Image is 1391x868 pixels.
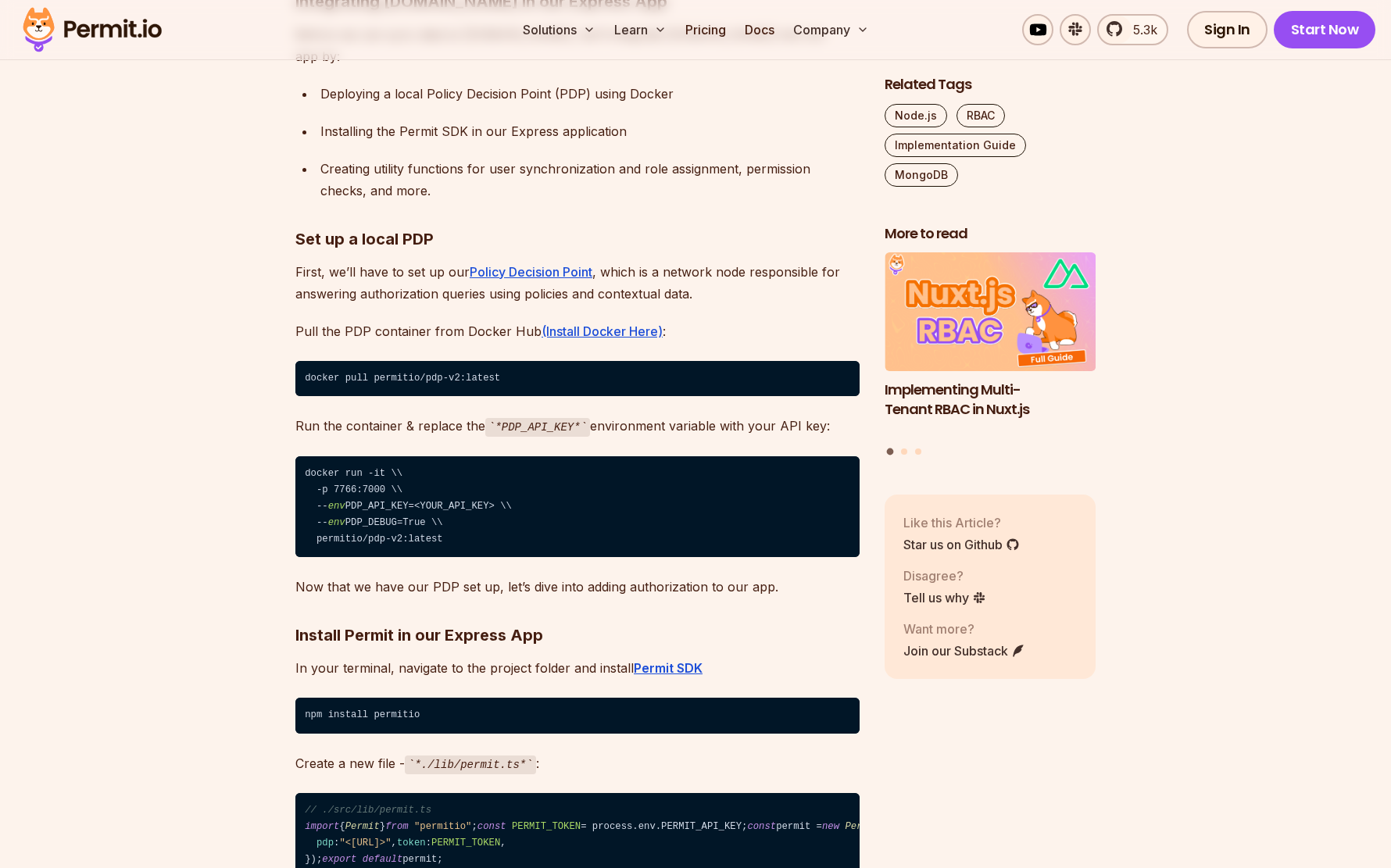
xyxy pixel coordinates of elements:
[414,821,472,832] span: "permitio"
[477,821,506,832] span: const
[738,14,781,45] a: Docs
[470,264,592,280] a: Policy Decision Point
[903,641,1025,660] a: Join our Substack
[885,253,1096,439] a: Implementing Multi-Tenant RBAC in Nuxt.jsImplementing Multi-Tenant RBAC in Nuxt.js
[1097,14,1168,45] a: 5.3k
[305,821,339,832] span: import
[1124,20,1157,39] span: 5.3k
[485,418,590,437] code: *PDP_API_KEY*
[885,380,1096,420] h3: Implementing Multi-Tenant RBAC in Nuxt.js
[305,805,431,816] span: // ./src/lib/permit.ts
[320,158,860,202] div: Creating utility functions for user synchronization and role assignment, permission checks, and m...
[339,838,391,848] span: "<[URL]>"
[885,134,1026,157] a: Implementation Guide
[295,320,860,342] p: Pull the PDP container from Docker Hub :
[903,566,986,585] p: Disagree?
[638,821,656,832] span: env
[320,120,860,142] div: Installing the Permit SDK in our Express application
[822,821,839,832] span: new
[363,854,402,865] span: default
[295,361,860,397] code: docker pull permitio/pdp-v2:latest
[915,448,921,455] button: Go to slide 3
[320,83,860,105] div: Deploying a local Policy Decision Point (PDP) using Docker
[903,588,986,607] a: Tell us why
[661,821,742,832] span: PERMIT_API_KEY
[512,821,581,832] span: PERMIT_TOKEN
[16,3,169,56] img: Permit logo
[885,104,947,127] a: Node.js
[295,752,860,775] p: Create a new file - :
[322,854,356,865] span: export
[957,104,1005,127] a: RBAC
[845,821,879,832] span: Permit
[542,323,663,339] a: (Install Docker Here)
[885,75,1096,95] h2: Related Tags
[903,620,1025,638] p: Want more?
[295,698,860,734] code: npm install permitio
[1187,11,1268,48] a: Sign In
[887,448,894,455] button: Go to slide 1
[295,456,860,558] code: docker run -it \\ -p 7766:7000 \\ -- PDP_API_KEY=<YOUR_API_KEY> \\ -- PDP_DEBUG=True \\ permitio/...
[295,657,860,679] p: In your terminal, navigate to the project folder and install
[295,261,860,305] p: First, we’ll have to set up our , which is a network node responsible for answering authorization...
[901,448,907,455] button: Go to slide 2
[405,755,536,774] code: *./lib/permit.ts*
[295,576,860,598] p: Now that we have our PDP set up, let’s dive into adding authorization to our app.
[295,626,543,645] strong: Install Permit in our Express App
[885,224,1096,244] h2: More to read
[608,14,673,45] button: Learn
[903,513,1020,532] p: Like this Article?
[295,415,860,438] p: Run the container & replace the environment variable with your API key:
[885,253,1096,372] img: Implementing Multi-Tenant RBAC in Nuxt.js
[385,821,408,832] span: from
[1274,11,1376,48] a: Start Now
[397,838,426,848] span: token
[885,253,1096,439] li: 1 of 3
[634,660,703,676] a: Permit SDK
[679,14,732,45] a: Pricing
[787,14,875,45] button: Company
[885,163,958,187] a: MongoDB
[295,230,434,248] strong: Set up a local PDP
[885,253,1096,458] div: Posts
[345,821,380,832] span: Permit
[316,838,334,848] span: pdp
[328,517,345,528] span: env
[517,14,602,45] button: Solutions
[328,501,345,512] span: env
[431,838,500,848] span: PERMIT_TOKEN
[903,535,1020,554] a: Star us on Github
[747,821,776,832] span: const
